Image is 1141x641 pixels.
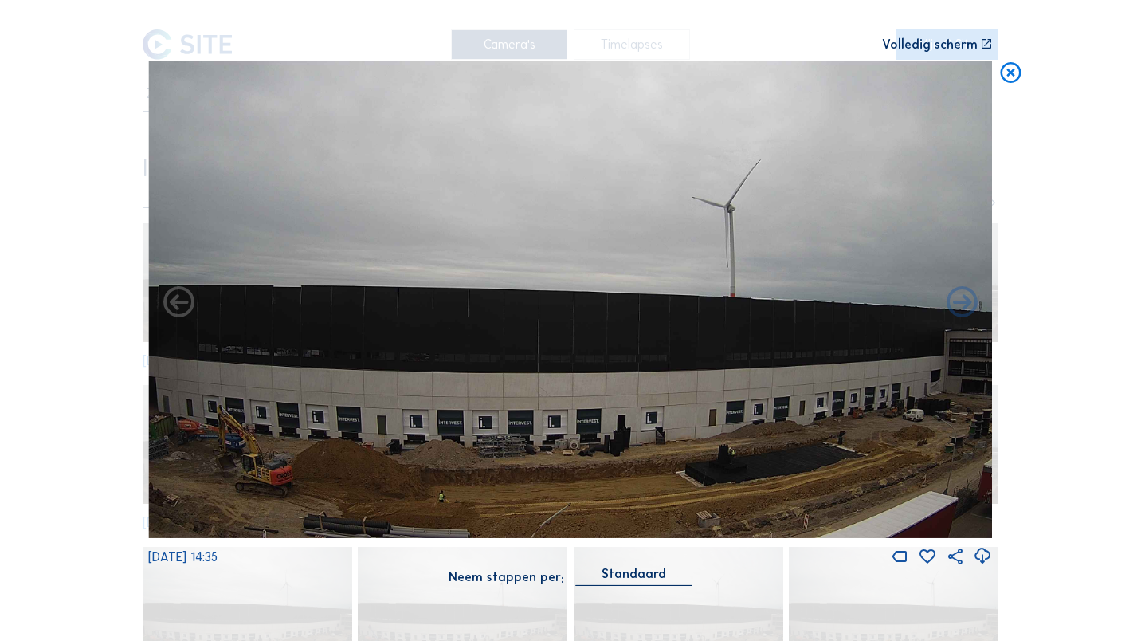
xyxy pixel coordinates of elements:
[148,549,218,564] span: [DATE] 14:35
[882,38,978,51] div: Volledig scherm
[602,567,666,581] div: Standaard
[148,61,992,538] img: Image
[576,567,692,585] div: Standaard
[943,285,981,322] i: Back
[449,571,564,584] div: Neem stappen per:
[160,285,198,322] i: Forward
